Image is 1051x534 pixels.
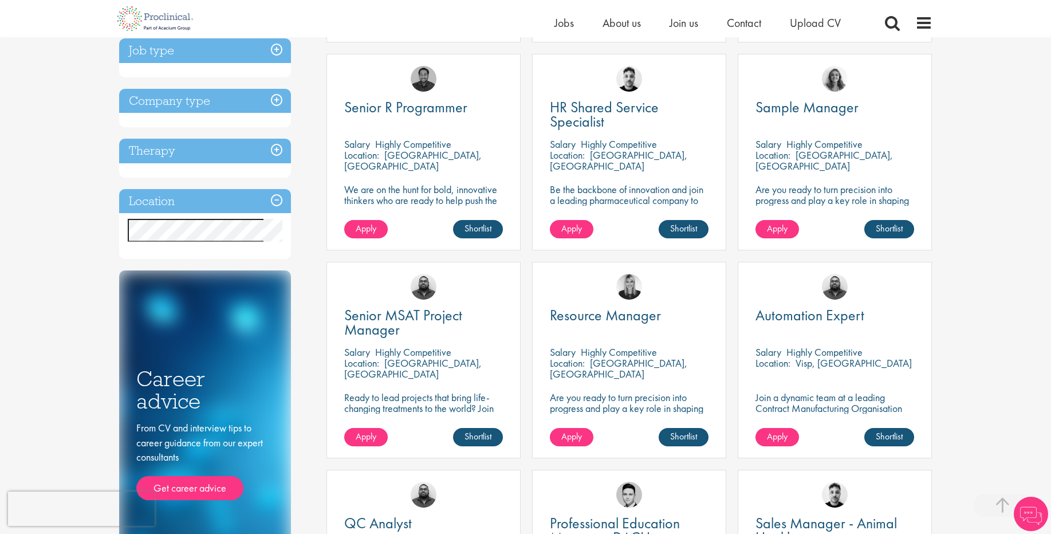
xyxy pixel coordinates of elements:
p: Highly Competitive [581,345,657,359]
img: Dean Fisher [822,482,848,508]
p: Visp, [GEOGRAPHIC_DATA] [796,356,912,370]
p: [GEOGRAPHIC_DATA], [GEOGRAPHIC_DATA] [344,148,482,172]
a: Resource Manager [550,308,708,323]
p: Are you ready to turn precision into progress and play a key role in shaping the future of pharma... [755,184,914,217]
p: [GEOGRAPHIC_DATA], [GEOGRAPHIC_DATA] [755,148,893,172]
span: HR Shared Service Specialist [550,97,659,131]
span: Salary [550,138,576,151]
a: Apply [550,220,593,238]
a: Apply [344,428,388,446]
a: Shortlist [864,428,914,446]
span: Resource Manager [550,305,661,325]
a: Senior R Programmer [344,100,503,115]
p: We are on the hunt for bold, innovative thinkers who are ready to help push the boundaries of sci... [344,184,503,227]
a: Shortlist [453,428,503,446]
a: QC Analyst [344,516,503,531]
h3: Therapy [119,139,291,163]
span: Salary [755,345,781,359]
span: Apply [767,430,788,442]
span: Location: [550,148,585,162]
h3: Location [119,189,291,214]
span: Apply [356,222,376,234]
span: Salary [755,138,781,151]
p: Highly Competitive [581,138,657,151]
a: Apply [755,220,799,238]
a: Apply [550,428,593,446]
p: Be the backbone of innovation and join a leading pharmaceutical company to help keep life-changin... [550,184,708,227]
a: Sample Manager [755,100,914,115]
a: Jobs [554,15,574,30]
span: Salary [550,345,576,359]
img: Mike Raletz [411,66,436,92]
a: About us [603,15,641,30]
span: Senior MSAT Project Manager [344,305,462,339]
img: Dean Fisher [616,66,642,92]
a: HR Shared Service Specialist [550,100,708,129]
a: Senior MSAT Project Manager [344,308,503,337]
span: Apply [561,222,582,234]
img: Janelle Jones [616,274,642,300]
span: Apply [356,430,376,442]
a: Apply [344,220,388,238]
span: Location: [344,148,379,162]
p: [GEOGRAPHIC_DATA], [GEOGRAPHIC_DATA] [344,356,482,380]
span: Location: [755,148,790,162]
p: Highly Competitive [375,138,451,151]
a: Shortlist [453,220,503,238]
span: Location: [550,356,585,370]
span: Salary [344,138,370,151]
a: Shortlist [659,428,708,446]
div: From CV and interview tips to career guidance from our expert consultants [136,421,274,500]
span: Sample Manager [755,97,859,117]
h3: Job type [119,38,291,63]
a: Upload CV [790,15,841,30]
span: Location: [344,356,379,370]
img: Chatbot [1014,497,1048,531]
span: Automation Expert [755,305,864,325]
iframe: reCAPTCHA [8,492,155,526]
span: Senior R Programmer [344,97,467,117]
a: Contact [727,15,761,30]
p: Ready to lead projects that bring life-changing treatments to the world? Join our client at the f... [344,392,503,446]
p: [GEOGRAPHIC_DATA], [GEOGRAPHIC_DATA] [550,148,687,172]
span: Apply [767,222,788,234]
p: Are you ready to turn precision into progress and play a key role in shaping the future of pharma... [550,392,708,425]
p: Join a dynamic team at a leading Contract Manufacturing Organisation (CMO) and contribute to grou... [755,392,914,446]
a: Get career advice [136,476,243,500]
a: Shortlist [864,220,914,238]
span: QC Analyst [344,513,412,533]
img: Jackie Cerchio [822,66,848,92]
img: Ashley Bennett [411,482,436,508]
a: Apply [755,428,799,446]
p: [GEOGRAPHIC_DATA], [GEOGRAPHIC_DATA] [550,356,687,380]
a: Shortlist [659,220,708,238]
img: Connor Lynes [616,482,642,508]
a: Automation Expert [755,308,914,323]
h3: Career advice [136,368,274,412]
a: Join us [670,15,698,30]
span: Location: [755,356,790,370]
img: Ashley Bennett [411,274,436,300]
h3: Company type [119,89,291,113]
span: Apply [561,430,582,442]
img: Ashley Bennett [822,274,848,300]
p: Highly Competitive [375,345,451,359]
p: Highly Competitive [786,345,863,359]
